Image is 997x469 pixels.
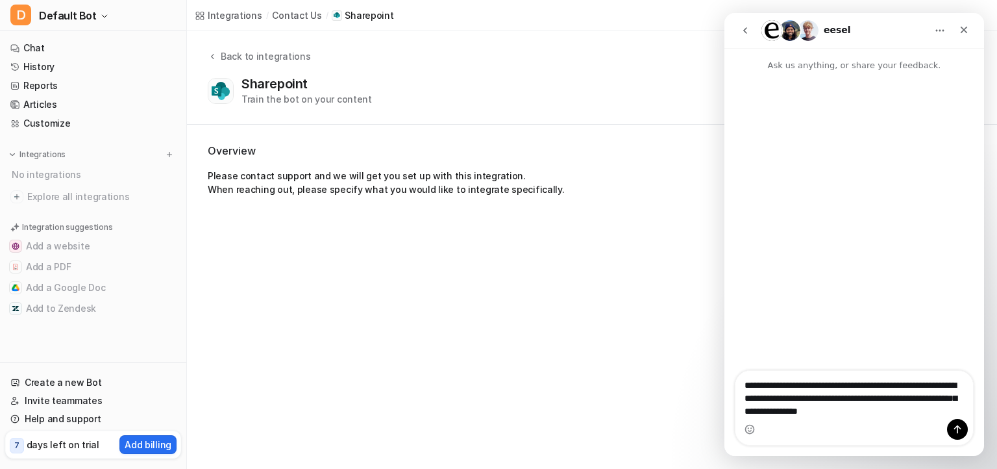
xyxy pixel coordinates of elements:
[10,5,31,25] span: D
[125,438,171,451] p: Add billing
[208,143,976,158] h2: Overview
[241,76,313,92] div: Sharepoint
[5,374,181,392] a: Create a new Bot
[724,13,984,456] iframe: Intercom live chat
[334,12,340,19] img: Sharepoint icon
[27,438,99,451] p: days left on trial
[5,148,69,161] button: Integrations
[266,10,269,21] span: /
[272,8,321,22] a: contact us
[5,114,181,133] a: Customize
[12,263,19,271] img: Add a PDF
[332,9,393,22] a: Sharepoint iconSharepoint
[5,188,181,206] a: Explore all integrations
[22,222,112,233] p: Integration suggestions
[217,49,310,63] div: Back to integrations
[5,257,181,277] button: Add a PDFAdd a PDF
[5,392,181,410] a: Invite teammates
[27,186,176,207] span: Explore all integrations
[345,9,393,22] p: Sharepoint
[39,6,97,25] span: Default Bot
[326,10,328,21] span: /
[5,39,181,57] a: Chat
[5,236,181,257] button: Add a websiteAdd a website
[5,298,181,319] button: Add to ZendeskAdd to Zendesk
[5,277,181,298] button: Add a Google DocAdd a Google Doc
[14,440,19,451] p: 7
[8,164,181,185] div: No integrations
[241,92,372,106] div: Train the bot on your content
[12,305,19,312] img: Add to Zendesk
[10,190,23,203] img: explore all integrations
[208,8,262,22] div: Integrations
[119,435,177,454] button: Add billing
[5,58,181,76] a: History
[208,49,310,76] button: Back to integrations
[208,169,976,196] p: Please contact support and we will get you set up with this integration. When reaching out, pleas...
[5,410,181,428] a: Help and support
[12,242,19,250] img: Add a website
[165,150,174,159] img: menu_add.svg
[12,284,19,292] img: Add a Google Doc
[212,82,230,99] img: Sharepoint
[195,8,262,22] a: Integrations
[5,77,181,95] a: Reports
[19,149,66,160] p: Integrations
[8,150,17,159] img: expand menu
[5,95,181,114] a: Articles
